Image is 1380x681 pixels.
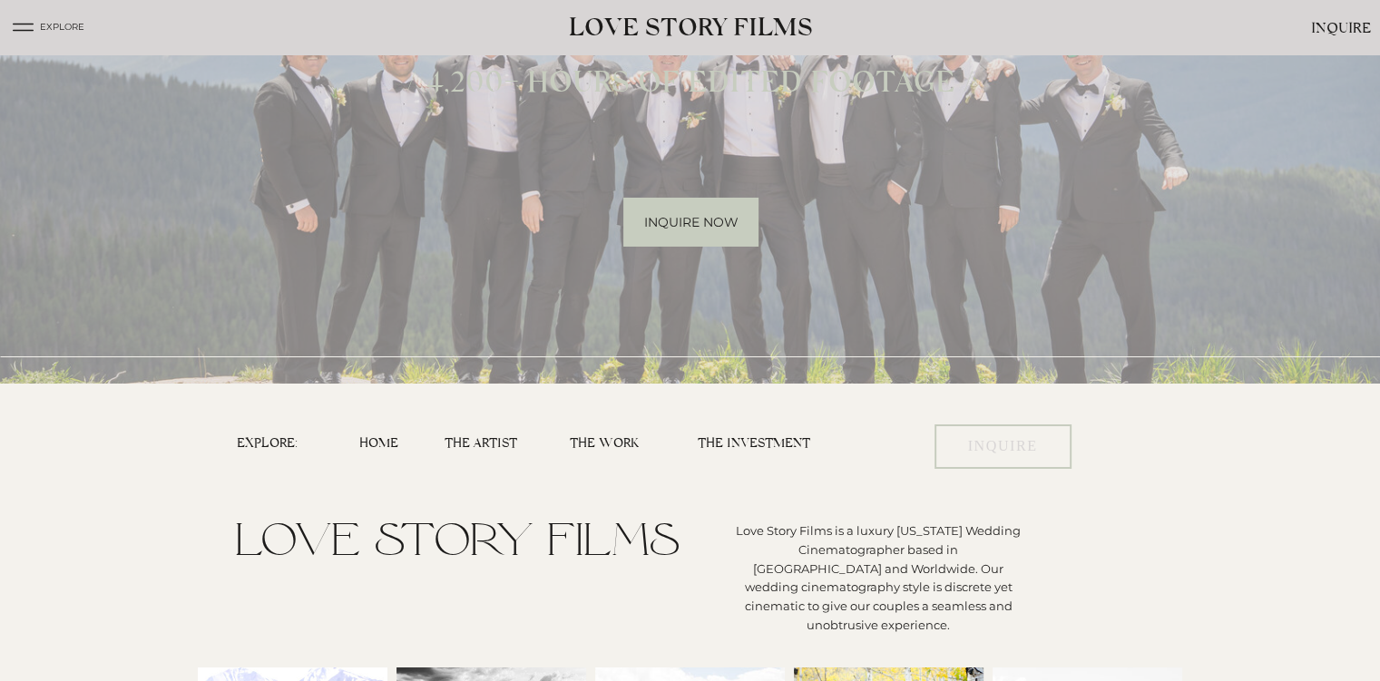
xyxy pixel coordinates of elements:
a: Inquire Now [633,212,749,233]
a: The INVESTMENT [698,433,886,452]
a: Inquire [1296,16,1371,39]
p: Love Story Films is a luxury [US_STATE] Wedding Cinematographer based in [GEOGRAPHIC_DATA] and Wo... [734,521,1023,615]
h2: LOVE STORY FILMS [225,517,690,569]
a: The Work [570,433,650,452]
h3: Explore: [237,433,306,452]
a: Inquire [935,424,1072,469]
a: LOVE STORY FILMS [513,14,869,42]
h3: EXPLORE [40,20,103,35]
a: The Artist [445,433,523,452]
a: Home [359,433,406,452]
span: Inquire [968,433,1038,460]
